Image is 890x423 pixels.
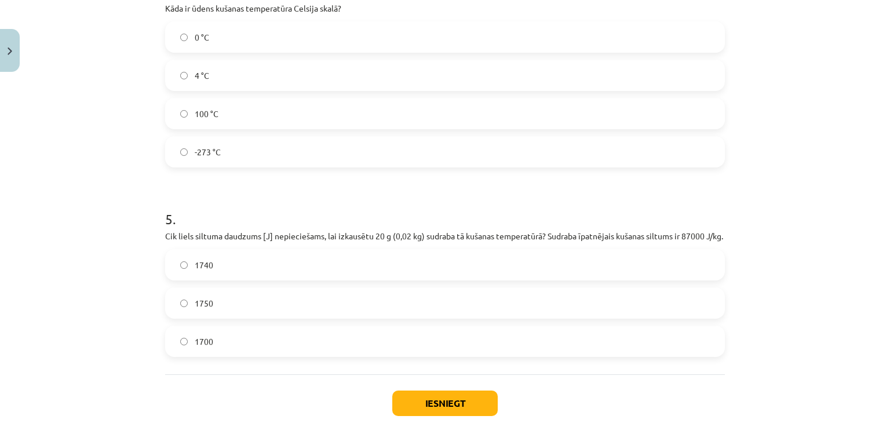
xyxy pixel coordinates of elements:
span: -273 °C [195,146,221,158]
input: 100 °C [180,110,188,118]
span: 0 °C [195,31,209,43]
input: 0 °C [180,34,188,41]
input: 1740 [180,261,188,269]
h1: 5 . [165,191,725,227]
img: icon-close-lesson-0947bae3869378f0d4975bcd49f059093ad1ed9edebbc8119c70593378902aed.svg [8,48,12,55]
input: 1750 [180,300,188,307]
input: 4 °C [180,72,188,79]
p: Kāda ir ūdens kušanas temperatūra Celsija skalā? [165,2,725,14]
input: 1700 [180,338,188,345]
p: Cik liels siltuma daudzums [J] nepieciešams, lai izkausētu 20 g (0,02 kg) sudraba tā kušanas temp... [165,230,725,242]
input: -273 °C [180,148,188,156]
span: 1700 [195,336,213,348]
span: 100 °C [195,108,218,120]
span: 4 °C [195,70,209,82]
span: 1750 [195,297,213,309]
span: 1740 [195,259,213,271]
button: Iesniegt [392,391,498,416]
